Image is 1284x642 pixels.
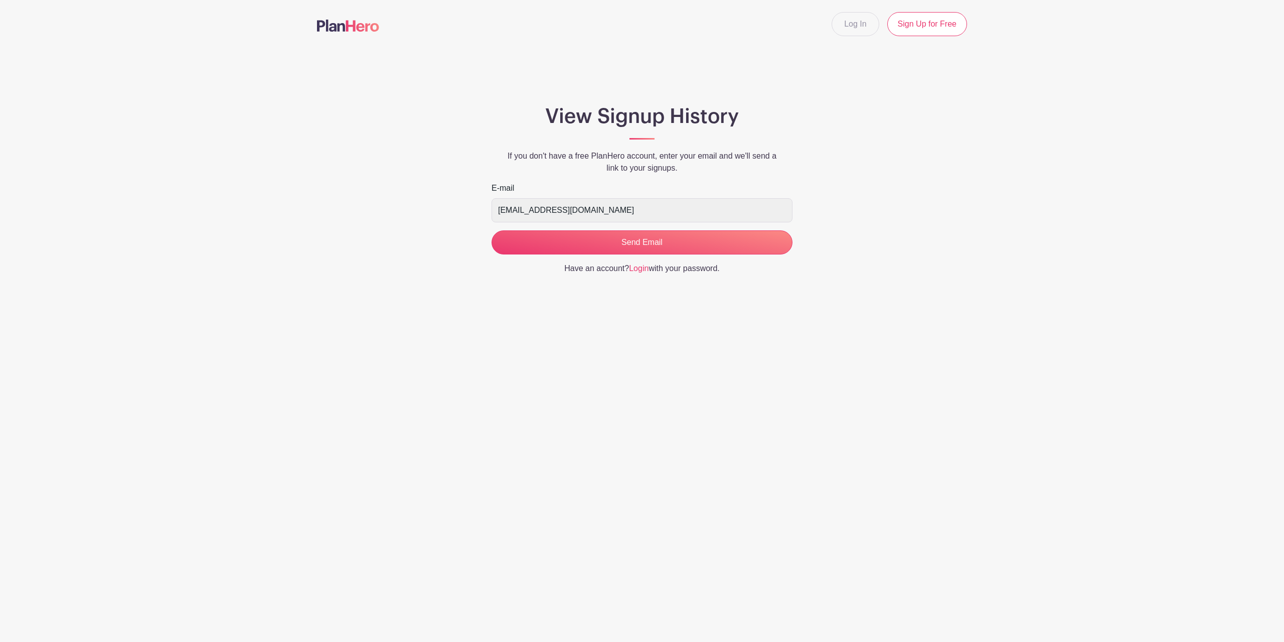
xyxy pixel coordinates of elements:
p: Have an account? with your password. [492,263,792,275]
img: logo-507f7623f17ff9eddc593b1ce0a138ce2505c220e1c5a4e2b4648c50719b7d32.svg [317,20,379,32]
label: E-mail [492,182,514,194]
input: e.g. julie@eventco.com [492,198,792,222]
h1: View Signup History [492,104,792,129]
a: Log In [832,12,879,36]
input: Send Email [492,230,792,254]
p: If you don't have a free PlanHero account, enter your email and we'll send a link to your signups. [492,150,792,174]
a: Login [629,264,649,273]
a: Sign Up for Free [887,12,967,36]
